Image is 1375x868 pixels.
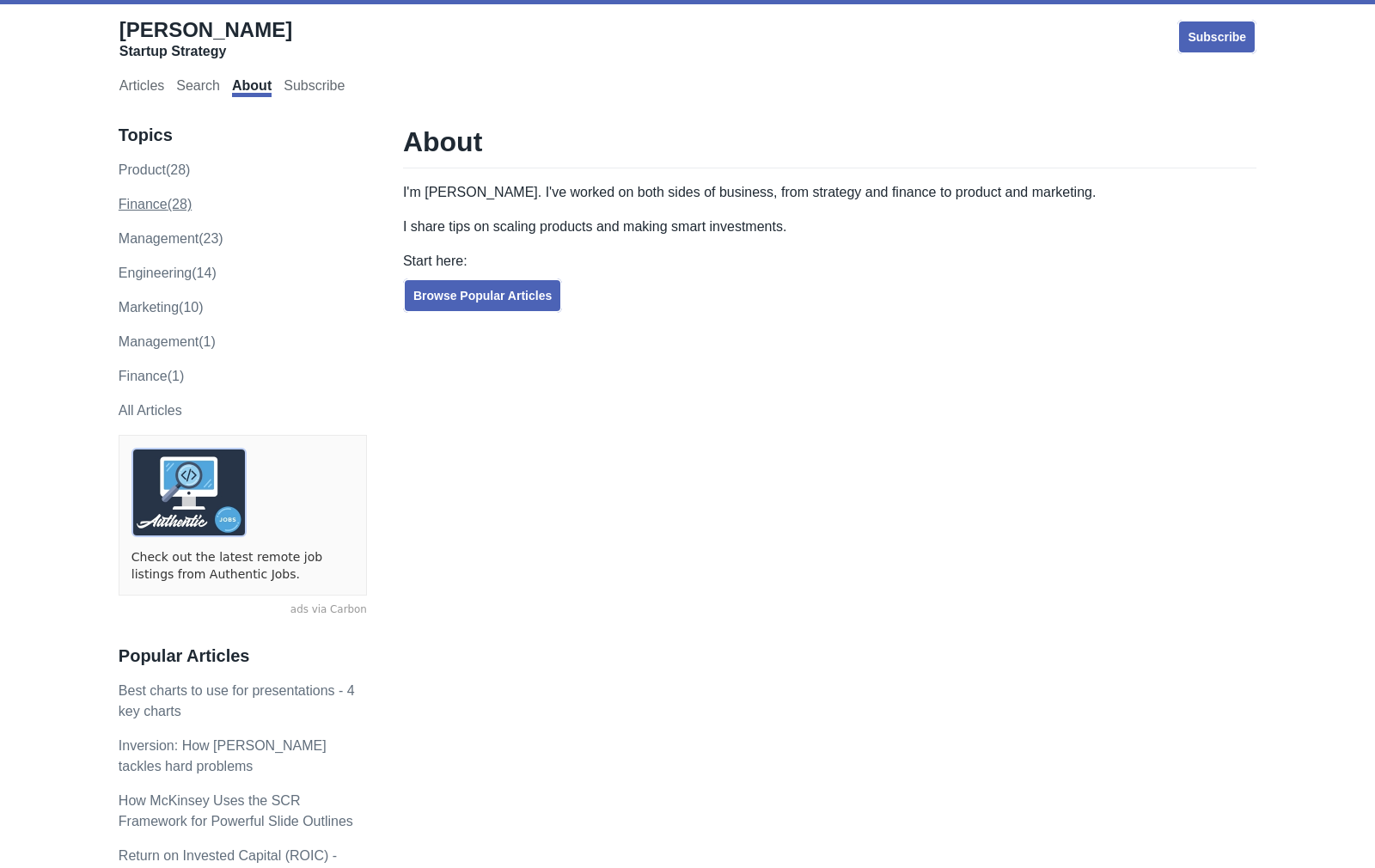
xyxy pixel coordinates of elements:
a: Inversion: How [PERSON_NAME] tackles hard problems [119,738,327,773]
a: Search [176,78,220,97]
a: product(28) [119,162,191,177]
a: Management(1) [119,334,216,349]
a: Finance(1) [119,369,184,383]
a: Browse Popular Articles [403,278,562,313]
a: marketing(10) [119,300,204,315]
a: About [232,78,272,97]
h3: Popular Articles [119,645,367,667]
a: ads via Carbon [119,602,367,618]
a: Best charts to use for presentations - 4 key charts [119,683,355,718]
div: Startup Strategy [119,43,292,60]
a: Check out the latest remote job listings from Authentic Jobs. [131,549,354,583]
img: ads via Carbon [131,448,247,537]
a: Subscribe [1177,20,1256,54]
a: finance(28) [119,197,192,211]
h1: About [403,125,1256,168]
p: I share tips on scaling products and making smart investments. [403,217,1256,237]
a: engineering(14) [119,266,217,280]
a: Articles [119,78,164,97]
a: All Articles [119,403,182,418]
a: [PERSON_NAME]Startup Strategy [119,17,292,60]
p: I'm [PERSON_NAME]. I've worked on both sides of business, from strategy and finance to product an... [403,182,1256,203]
a: Subscribe [284,78,345,97]
a: How McKinsey Uses the SCR Framework for Powerful Slide Outlines [119,793,353,828]
span: [PERSON_NAME] [119,18,292,41]
h3: Topics [119,125,367,146]
p: Start here: [403,251,1256,272]
a: management(23) [119,231,223,246]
